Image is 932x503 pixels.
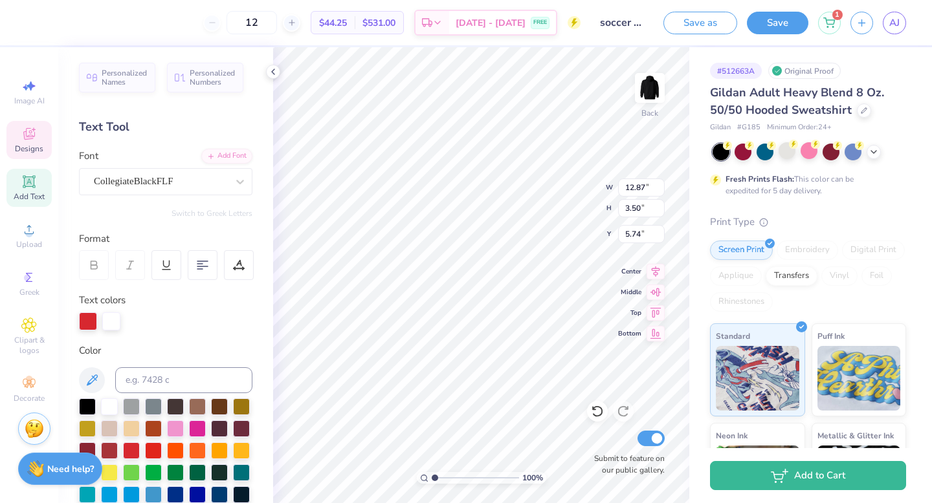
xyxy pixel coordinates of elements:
span: Gildan Adult Heavy Blend 8 Oz. 50/50 Hooded Sweatshirt [710,85,884,118]
span: Neon Ink [716,429,748,442]
label: Font [79,149,98,164]
span: Gildan [710,122,731,133]
span: Center [618,267,641,276]
div: This color can be expedited for 5 day delivery. [726,173,885,197]
label: Text colors [79,293,126,308]
span: Top [618,308,641,317]
img: Standard [716,346,799,411]
div: Format [79,231,254,246]
strong: Fresh Prints Flash: [726,174,794,184]
span: Minimum Order: 24 + [767,122,832,133]
input: e.g. 7428 c [115,367,252,393]
div: Rhinestones [710,292,773,312]
span: Standard [716,329,750,343]
div: Foil [861,266,892,286]
div: # 512663A [710,63,762,79]
img: Back [637,75,663,101]
div: Digital Print [842,241,905,260]
div: Screen Print [710,241,773,260]
img: Puff Ink [817,346,901,411]
span: Personalized Names [102,69,148,87]
div: Applique [710,266,762,286]
input: – – [227,11,277,34]
span: Upload [16,239,42,250]
span: Personalized Numbers [190,69,236,87]
span: FREE [533,18,547,27]
span: 100 % [522,472,543,484]
span: Puff Ink [817,329,845,343]
a: AJ [883,12,906,34]
div: Vinyl [821,266,858,286]
span: Greek [19,287,39,297]
span: Bottom [618,329,641,338]
label: Submit to feature on our public gallery. [587,453,665,476]
button: Switch to Greek Letters [172,208,252,219]
span: Metallic & Glitter Ink [817,429,894,442]
div: Print Type [710,215,906,230]
span: Designs [15,144,43,154]
span: Image AI [14,96,45,106]
strong: Need help? [47,463,94,475]
span: AJ [889,16,900,30]
div: Color [79,343,252,358]
div: Transfers [766,266,817,286]
div: Add Font [201,149,252,164]
span: Decorate [14,393,45,403]
span: # G185 [737,122,760,133]
span: Add Text [14,191,45,202]
span: [DATE] - [DATE] [456,16,526,30]
button: Save as [663,12,737,34]
span: $44.25 [319,16,347,30]
span: 1 [832,10,843,20]
input: Untitled Design [590,10,654,36]
div: Text Tool [79,118,252,136]
div: Original Proof [768,63,841,79]
div: Back [641,107,658,119]
div: Embroidery [777,241,838,260]
span: Middle [618,288,641,297]
button: Save [747,12,808,34]
button: Add to Cart [710,461,906,490]
span: $531.00 [362,16,395,30]
span: Clipart & logos [6,335,52,356]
